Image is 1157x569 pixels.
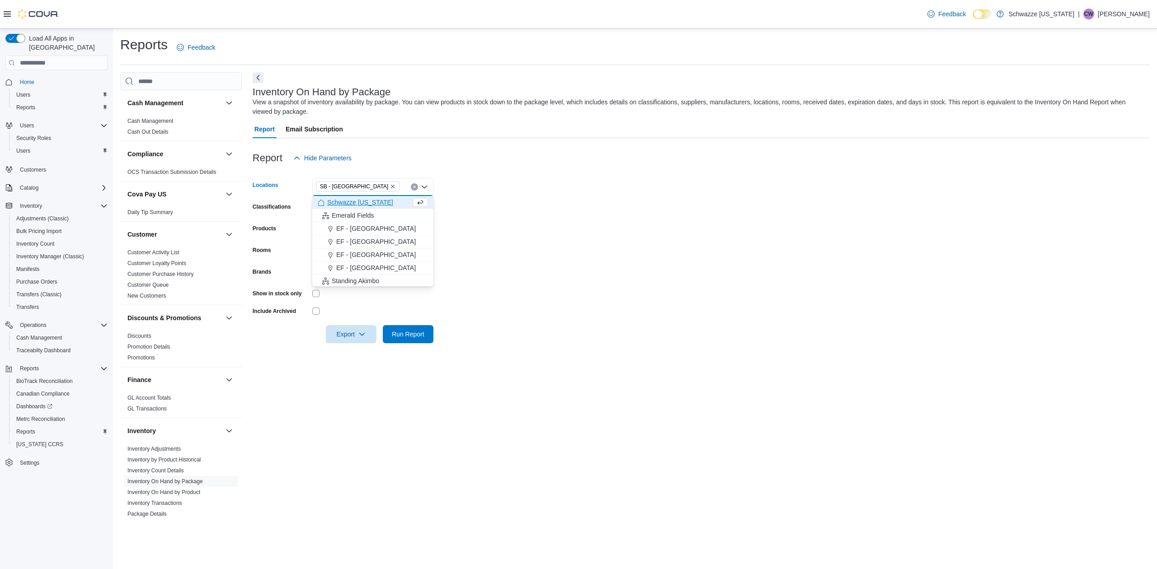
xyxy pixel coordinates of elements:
[127,313,201,322] h3: Discounts & Promotions
[312,261,433,275] button: EF - [GEOGRAPHIC_DATA]
[13,276,108,287] span: Purchase Orders
[16,303,39,311] span: Transfers
[9,145,111,157] button: Users
[127,426,156,435] h3: Inventory
[13,238,58,249] a: Inventory Count
[9,132,111,145] button: Security Roles
[2,182,111,194] button: Catalog
[2,362,111,375] button: Reports
[254,120,275,138] span: Report
[120,207,242,221] div: Cova Pay US
[9,212,111,225] button: Adjustments (Classic)
[253,182,278,189] label: Locations
[16,363,42,374] button: Reports
[16,201,108,211] span: Inventory
[13,414,108,424] span: Metrc Reconciliation
[127,168,216,176] span: OCS Transaction Submission Details
[16,278,57,285] span: Purchase Orders
[1078,9,1080,19] p: |
[312,222,433,235] button: EF - [GEOGRAPHIC_DATA]
[16,253,84,260] span: Inventory Manager (Classic)
[20,79,34,86] span: Home
[224,189,235,200] button: Cova Pay US
[127,344,170,350] a: Promotion Details
[13,302,42,312] a: Transfers
[127,271,194,277] a: Customer Purchase History
[411,183,418,191] button: Clear input
[127,129,169,135] a: Cash Out Details
[332,211,374,220] span: Emerald Fields
[1098,9,1150,19] p: [PERSON_NAME]
[253,290,302,297] label: Show in stock only
[127,446,181,452] a: Inventory Adjustments
[120,331,242,367] div: Discounts & Promotions
[127,149,163,159] h3: Compliance
[327,198,393,207] span: Schwazze [US_STATE]
[938,9,966,19] span: Feedback
[924,5,969,23] a: Feedback
[173,38,219,56] a: Feedback
[127,478,203,485] a: Inventory On Hand by Package
[127,190,222,199] button: Cova Pay US
[16,403,52,410] span: Dashboards
[253,308,296,315] label: Include Archived
[224,374,235,385] button: Finance
[20,166,46,173] span: Customers
[127,333,151,339] a: Discounts
[127,489,200,496] span: Inventory On Hand by Product
[127,230,222,239] button: Customer
[16,228,62,235] span: Bulk Pricing Import
[25,34,108,52] span: Load All Apps in [GEOGRAPHIC_DATA]
[253,247,271,254] label: Rooms
[224,312,235,323] button: Discounts & Promotions
[13,251,88,262] a: Inventory Manager (Classic)
[253,72,263,83] button: Next
[312,235,433,248] button: EF - [GEOGRAPHIC_DATA]
[304,154,352,163] span: Hide Parameters
[312,275,433,288] button: Standing Akimbo
[13,388,73,399] a: Canadian Compliance
[13,302,108,312] span: Transfers
[127,467,184,474] span: Inventory Count Details
[20,365,39,372] span: Reports
[16,163,108,175] span: Customers
[127,456,201,463] span: Inventory by Product Historical
[224,229,235,240] button: Customer
[320,182,388,191] span: SB - [GEOGRAPHIC_DATA]
[13,376,108,387] span: BioTrack Reconciliation
[127,375,222,384] button: Finance
[253,98,1145,117] div: View a snapshot of inventory availability by package. You can view products in stock down to the ...
[253,268,271,275] label: Brands
[127,395,171,401] a: GL Account Totals
[16,135,51,142] span: Security Roles
[13,388,108,399] span: Canadian Compliance
[1008,9,1074,19] p: Schwazze [US_STATE]
[13,226,108,237] span: Bulk Pricing Import
[16,201,46,211] button: Inventory
[336,224,416,233] span: EF - [GEOGRAPHIC_DATA]
[127,332,151,340] span: Discounts
[16,320,50,331] button: Operations
[13,102,108,113] span: Reports
[392,330,424,339] span: Run Report
[188,43,215,52] span: Feedback
[20,322,47,329] span: Operations
[127,260,186,266] a: Customer Loyalty Points
[13,89,34,100] a: Users
[13,401,56,412] a: Dashboards
[127,117,173,125] span: Cash Management
[16,120,38,131] button: Users
[9,438,111,451] button: [US_STATE] CCRS
[9,331,111,344] button: Cash Management
[127,249,179,256] a: Customer Activity List
[13,238,108,249] span: Inventory Count
[13,251,108,262] span: Inventory Manager (Classic)
[16,266,39,273] span: Manifests
[127,282,169,288] a: Customer Queue
[127,426,222,435] button: Inventory
[127,499,182,507] span: Inventory Transactions
[16,120,108,131] span: Users
[20,122,34,129] span: Users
